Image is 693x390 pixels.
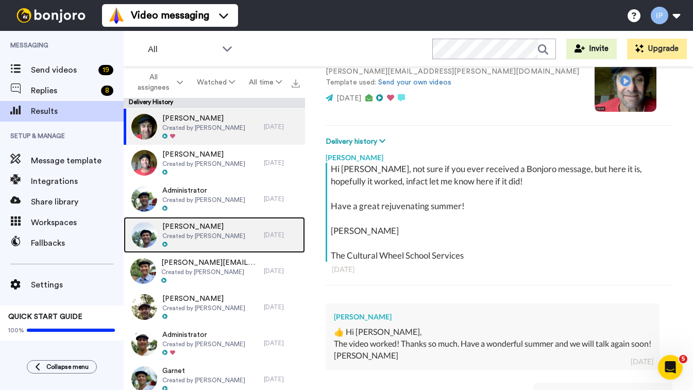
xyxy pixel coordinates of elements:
a: [PERSON_NAME][EMAIL_ADDRESS][DOMAIN_NAME]Created by [PERSON_NAME][DATE] [124,253,305,289]
div: [DATE] [264,375,300,383]
span: Created by [PERSON_NAME] [162,340,245,348]
div: [DATE] [264,339,300,347]
div: [DATE] [332,264,666,275]
div: [DATE] [264,195,300,203]
img: 1e6bbfd8-5346-40f8-bf1b-7de5dff3db6a-thumb.jpg [131,150,157,176]
div: [DATE] [264,303,300,311]
div: [DATE] [631,357,653,367]
img: export.svg [292,79,300,88]
a: [PERSON_NAME]Created by [PERSON_NAME][DATE] [124,289,305,325]
span: Fallbacks [31,237,124,249]
span: Created by [PERSON_NAME] [162,232,245,240]
span: [PERSON_NAME] [162,113,245,124]
button: All assignees [126,68,190,97]
img: 9ed2b369-3583-4836-8bd0-0fd5be07f4d5-thumb.jpg [131,222,157,248]
button: Upgrade [627,39,687,59]
img: 25cb7f3e-0016-4f45-b17d-d5a17e36ac21-thumb.jpg [131,186,157,212]
iframe: Intercom live chat [658,355,683,380]
span: [PERSON_NAME][EMAIL_ADDRESS][DOMAIN_NAME] [161,258,259,268]
span: [PERSON_NAME] [162,222,245,232]
span: Created by [PERSON_NAME] [161,268,259,276]
div: 👍 Hi [PERSON_NAME], The video worked! Thanks so much. Have a wonderful summer and we will talk ag... [334,326,651,362]
a: AdministratorCreated by [PERSON_NAME][DATE] [124,325,305,361]
span: Send videos [31,64,94,76]
span: Replies [31,84,97,97]
span: Workspaces [31,216,124,229]
span: QUICK START GUIDE [8,313,82,320]
a: [PERSON_NAME]Created by [PERSON_NAME][DATE] [124,217,305,253]
span: Collapse menu [46,363,89,371]
img: bj-logo-header-white.svg [12,8,90,23]
span: [PERSON_NAME] [162,149,245,160]
div: [DATE] [264,123,300,131]
a: Send your own videos [378,79,451,86]
div: [DATE] [264,267,300,275]
span: Administrator [162,185,245,196]
div: [PERSON_NAME] [326,147,672,163]
span: Share library [31,196,124,208]
a: [PERSON_NAME]Created by [PERSON_NAME][DATE] [124,109,305,145]
img: vm-color.svg [108,7,125,24]
a: AdministratorCreated by [PERSON_NAME][DATE] [124,181,305,217]
button: Collapse menu [27,360,97,374]
span: 5 [679,355,687,363]
button: Invite [566,39,617,59]
div: [DATE] [264,231,300,239]
a: [PERSON_NAME]Created by [PERSON_NAME][DATE] [124,145,305,181]
span: Created by [PERSON_NAME] [162,124,245,132]
span: Video messaging [131,8,209,23]
img: 19867027-ec89-4ff4-80c9-04fe7c3dab5f-thumb.jpg [131,294,157,320]
button: Delivery history [326,136,388,147]
div: [PERSON_NAME] [334,312,651,322]
img: 6100d7b5-3f66-4a3b-bd85-f4eb2dad82ef-thumb.jpg [130,258,156,284]
span: [PERSON_NAME] [162,294,245,304]
span: Created by [PERSON_NAME] [162,304,245,312]
img: ee92f793-2911-4660-b734-f50b12b1064b-thumb.jpg [131,330,157,356]
span: Administrator [162,330,245,340]
img: e5afb880-6708-468f-a086-bdf91822b271-thumb.jpg [131,114,157,140]
span: Created by [PERSON_NAME] [162,160,245,168]
span: Message template [31,155,124,167]
span: Results [31,105,124,117]
span: Garnet [162,366,245,376]
span: Created by [PERSON_NAME] [162,196,245,204]
span: All [148,43,217,56]
span: [DATE] [336,95,361,102]
span: All assignees [133,72,175,93]
button: Watched [190,73,242,92]
button: All time [242,73,289,92]
div: 8 [101,86,113,96]
div: [DATE] [264,159,300,167]
span: Integrations [31,175,124,188]
span: Created by [PERSON_NAME] [162,376,245,384]
div: Delivery History [124,98,305,108]
span: 100% [8,326,24,334]
div: 19 [98,65,113,75]
p: [PERSON_NAME][EMAIL_ADDRESS][PERSON_NAME][DOMAIN_NAME] Template used: [326,66,579,88]
div: Hi [PERSON_NAME], not sure if you ever received a Bonjoro message, but here it is, hopefully it w... [331,163,670,262]
button: Export all results that match these filters now. [289,75,303,90]
span: Settings [31,279,124,291]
